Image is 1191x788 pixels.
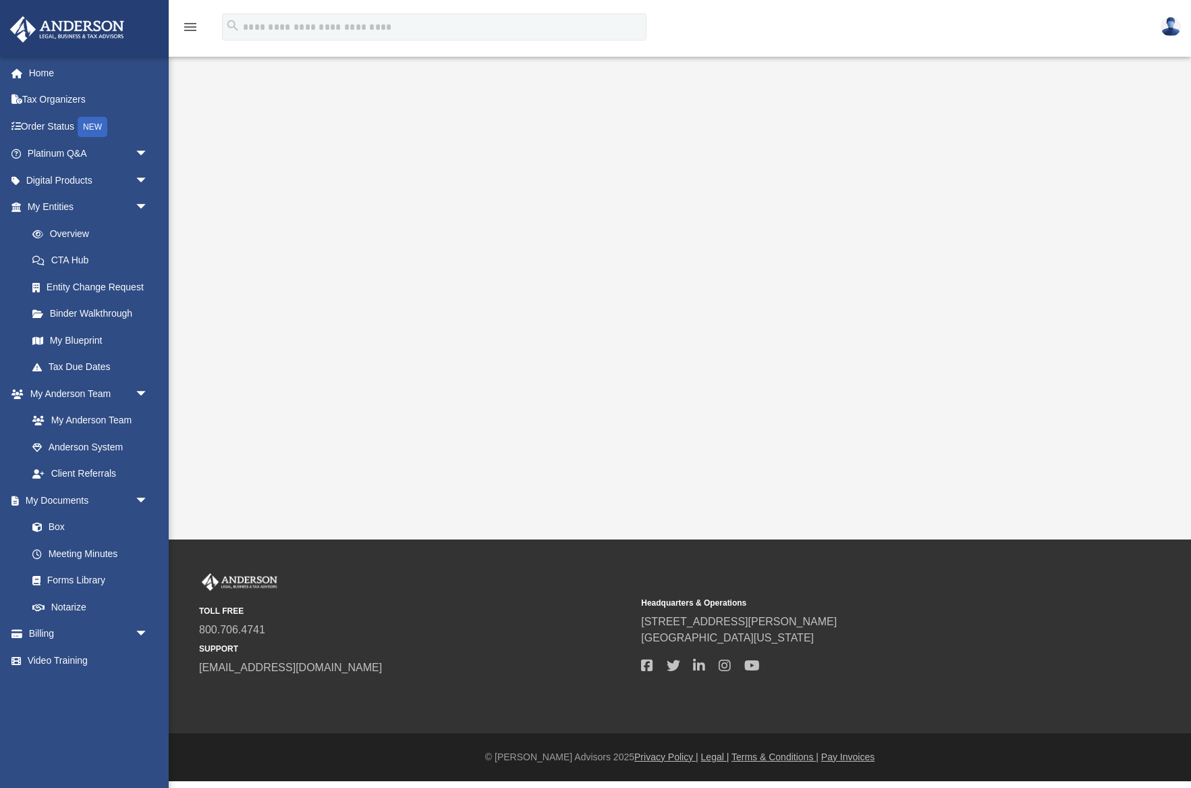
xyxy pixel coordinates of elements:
[199,643,632,655] small: SUPPORT
[821,752,875,762] a: Pay Invoices
[9,59,169,86] a: Home
[199,624,265,635] a: 800.706.4741
[182,19,198,35] i: menu
[9,86,169,113] a: Tax Organizers
[9,380,162,407] a: My Anderson Teamarrow_drop_down
[19,434,162,461] a: Anderson System
[1161,17,1181,36] img: User Pic
[634,752,698,762] a: Privacy Policy |
[225,18,240,33] i: search
[19,327,162,354] a: My Blueprint
[9,140,169,167] a: Platinum Q&Aarrow_drop_down
[701,752,729,762] a: Legal |
[182,26,198,35] a: menu
[135,380,162,408] span: arrow_drop_down
[9,167,169,194] a: Digital Productsarrow_drop_down
[19,567,155,594] a: Forms Library
[9,647,162,674] a: Video Training
[19,540,162,567] a: Meeting Minutes
[19,273,169,300] a: Entity Change Request
[9,113,169,140] a: Order StatusNEW
[135,140,162,168] span: arrow_drop_down
[19,461,162,488] a: Client Referrals
[6,16,128,43] img: Anderson Advisors Platinum Portal
[19,407,155,434] a: My Anderson Team
[731,752,819,762] a: Terms & Conditions |
[135,167,162,194] span: arrow_drop_down
[19,354,169,381] a: Tax Due Dates
[19,220,169,247] a: Overview
[19,247,169,274] a: CTA Hub
[135,487,162,515] span: arrow_drop_down
[19,594,162,621] a: Notarize
[199,662,382,673] a: [EMAIL_ADDRESS][DOMAIN_NAME]
[9,621,169,648] a: Billingarrow_drop_down
[19,300,169,327] a: Binder Walkthrough
[641,597,1074,609] small: Headquarters & Operations
[135,194,162,221] span: arrow_drop_down
[169,750,1191,764] div: © [PERSON_NAME] Advisors 2025
[78,117,107,137] div: NEW
[199,605,632,617] small: TOLL FREE
[641,632,814,643] a: [GEOGRAPHIC_DATA][US_STATE]
[135,621,162,648] span: arrow_drop_down
[9,194,169,221] a: My Entitiesarrow_drop_down
[9,487,162,514] a: My Documentsarrow_drop_down
[641,616,837,627] a: [STREET_ADDRESS][PERSON_NAME]
[19,514,155,541] a: Box
[199,573,280,591] img: Anderson Advisors Platinum Portal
